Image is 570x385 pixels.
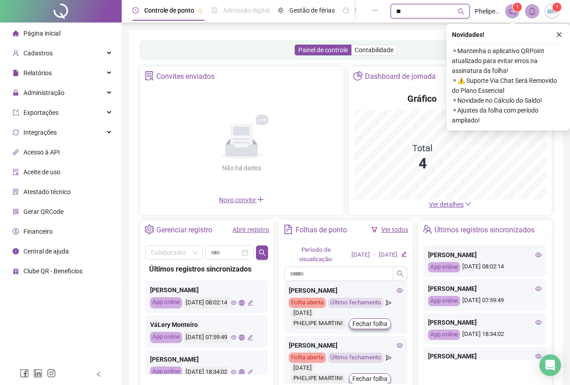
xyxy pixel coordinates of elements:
[428,284,542,294] div: [PERSON_NAME]
[539,354,561,376] div: Open Intercom Messenger
[428,250,542,260] div: [PERSON_NAME]
[428,262,542,272] div: [DATE] 08:02:14
[535,252,542,258] span: eye
[428,296,542,306] div: [DATE] 07:59:49
[397,287,403,294] span: eye
[13,70,19,76] span: file
[397,342,403,349] span: eye
[13,109,19,116] span: export
[47,369,56,378] span: instagram
[452,76,565,95] span: ⚬ ⚠️ Suporte Via Chat Será Removido do Plano Essencial
[379,250,397,260] div: [DATE]
[545,5,559,18] img: 30865
[428,296,460,306] div: App online
[23,50,53,57] span: Cadastros
[401,251,407,257] span: edit
[289,340,402,350] div: [PERSON_NAME]
[247,300,253,306] span: edit
[219,196,264,204] span: Novo convite
[156,69,214,84] div: Convites enviados
[353,71,363,81] span: pie-chart
[239,369,245,375] span: global
[150,367,182,378] div: App online
[343,7,349,14] span: dashboard
[23,208,64,215] span: Gerar QRCode
[429,201,471,208] a: Ver detalhes down
[239,300,245,306] span: global
[428,351,542,361] div: [PERSON_NAME]
[428,262,460,272] div: App online
[291,318,345,329] div: PHELIPE MARTINI
[13,189,19,195] span: solution
[150,320,264,330] div: VáLery Monteiro
[13,228,19,235] span: dollar
[428,317,542,327] div: [PERSON_NAME]
[13,30,19,36] span: home
[289,353,326,363] div: Folha aberta
[223,7,269,14] span: Admissão digital
[535,285,542,292] span: eye
[535,353,542,359] span: eye
[184,332,228,343] div: [DATE] 07:59:49
[556,32,562,38] span: close
[458,8,465,15] span: search
[374,250,375,260] div: -
[145,225,154,234] span: setting
[365,69,436,84] div: Dashboard de jornada
[13,90,19,96] span: lock
[328,298,383,308] div: Último fechamento
[429,201,464,208] span: Ver detalhes
[247,369,253,375] span: edit
[150,354,264,364] div: [PERSON_NAME]
[284,245,348,264] div: Período de visualização:
[349,373,391,384] button: Fechar folha
[211,7,218,14] span: file-done
[23,228,53,235] span: Financeiro
[145,71,154,81] span: solution
[291,363,314,373] div: [DATE]
[23,109,59,116] span: Exportações
[552,3,561,12] sup: Atualize o seu contato no menu Meus Dados
[150,297,182,308] div: App online
[13,248,19,254] span: info-circle
[23,248,69,255] span: Central de ajuda
[428,330,542,340] div: [DATE] 18:34:02
[231,300,237,306] span: eye
[423,225,432,234] span: team
[198,8,203,14] span: pushpin
[513,3,522,12] sup: 1
[475,6,500,16] span: Phelipe Martini
[259,249,266,256] span: search
[13,129,19,136] span: sync
[298,46,348,54] span: Painel de controle
[231,335,237,340] span: eye
[349,318,391,329] button: Fechar folha
[452,95,565,105] span: ⚬ Novidade no Cálculo do Saldo!
[528,7,536,15] span: bell
[200,163,283,173] div: Não há dados
[132,7,139,14] span: clock-circle
[150,332,182,343] div: App online
[296,222,347,238] div: Folhas de ponto
[184,367,228,378] div: [DATE] 18:34:02
[23,129,57,136] span: Integrações
[233,226,269,233] a: Abrir registro
[13,50,19,56] span: user-add
[23,267,82,275] span: Clube QR - Beneficios
[13,268,19,274] span: gift
[96,371,102,377] span: left
[352,319,388,329] span: Fechar folha
[355,7,390,14] span: Painel do DP
[355,46,393,54] span: Contabilidade
[371,226,378,233] span: filter
[386,353,392,363] span: send
[283,225,293,234] span: file-text
[257,196,264,203] span: plus
[328,353,383,363] div: Último fechamento
[428,330,460,340] div: App online
[372,7,378,14] span: ellipsis
[351,250,370,260] div: [DATE]
[13,149,19,155] span: api
[289,298,326,308] div: Folha aberta
[23,69,52,77] span: Relatórios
